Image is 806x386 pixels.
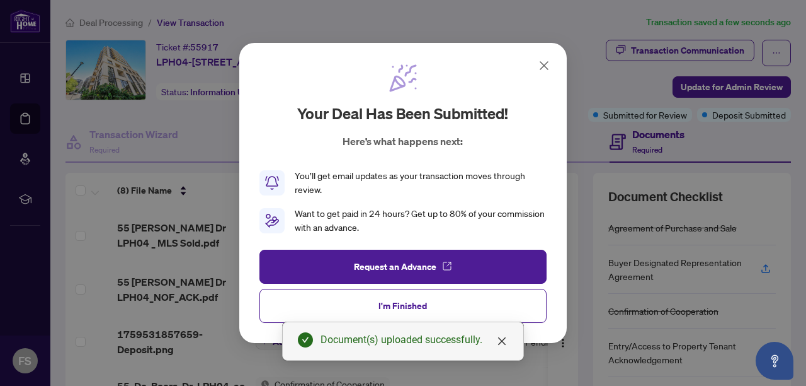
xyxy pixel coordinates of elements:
[495,334,509,348] a: Close
[321,332,508,348] div: Document(s) uploaded successfully.
[298,332,313,348] span: check-circle
[259,289,547,323] button: I'm Finished
[259,250,547,284] button: Request an Advance
[295,207,547,235] div: Want to get paid in 24 hours? Get up to 80% of your commission with an advance.
[497,336,507,346] span: close
[295,169,547,197] div: You’ll get email updates as your transaction moves through review.
[379,296,428,316] span: I'm Finished
[756,342,793,380] button: Open asap
[343,134,463,149] p: Here’s what happens next:
[298,103,509,124] h2: Your deal has been submitted!
[355,257,437,277] span: Request an Advance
